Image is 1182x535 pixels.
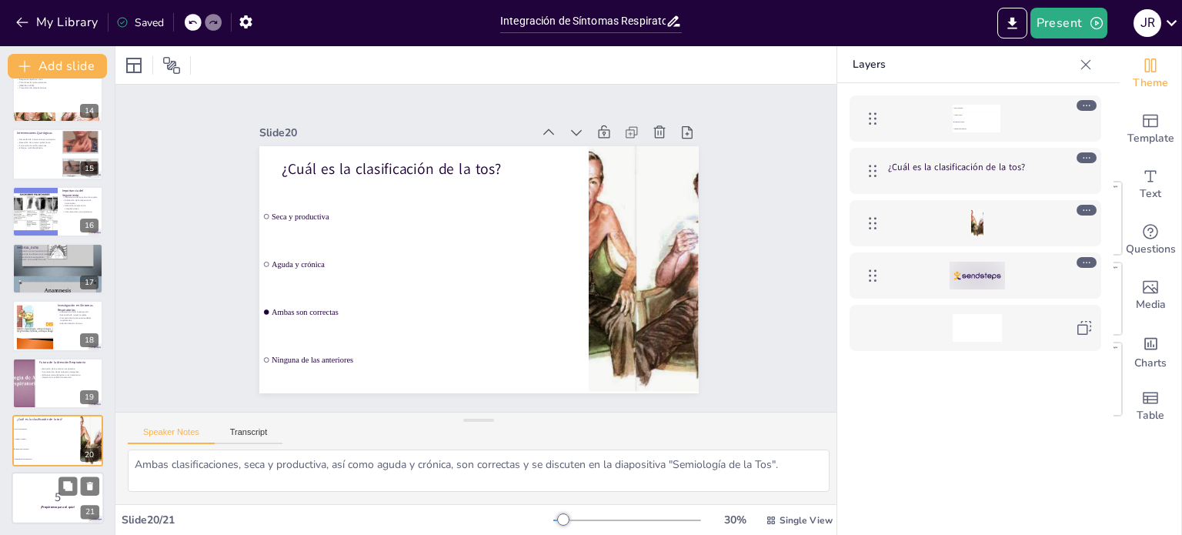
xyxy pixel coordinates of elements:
[122,53,146,78] div: Layout
[8,54,107,79] button: Add slide
[17,132,58,136] p: Intervenciones Quirúrgicas
[39,370,98,373] p: Incorporación de tecnologías emergentes.
[80,162,98,176] div: 15
[12,300,103,351] div: 18
[12,186,103,237] div: 16
[17,256,98,259] p: Fomento de la autogestión.
[62,210,98,213] p: Comunicación con el paciente.
[17,87,98,90] p: Prevención de complicaciones.
[270,238,583,279] span: Aguda y crónica
[80,448,98,462] div: 20
[15,439,79,440] span: Aguda y crónica
[997,8,1027,38] button: Export to PowerPoint
[116,15,164,30] div: Saved
[62,199,98,204] p: Evaluación de la respuesta al tratamiento.
[1120,379,1181,434] div: Add a table
[12,358,103,409] div: 19
[80,104,98,118] div: 14
[780,514,833,527] span: Single View
[15,429,79,430] span: Seca y productiva
[17,246,98,250] p: [MEDICAL_DATA]
[17,147,58,150] p: Enfoque multidisciplinario.
[12,10,105,35] button: My Library
[62,204,98,209] p: Detección temprana de complicaciones.
[39,367,98,370] p: Evolución de la atención respiratoria.
[15,458,79,460] span: Ninguna de las anteriores
[41,505,75,509] strong: ¡Prepárense para el quiz!
[58,310,98,313] p: Importancia de la investigación.
[272,103,545,146] div: Slide 20
[850,148,1101,194] div: ¿Cuál es la clasificación de la tos?
[1120,212,1181,268] div: Get real-time input from your audience
[275,191,588,232] span: Seca y productiva
[12,129,103,179] div: 15
[1134,9,1161,37] div: j r
[1120,102,1181,157] div: Add ready made slides
[15,448,79,450] span: Ambas son correctas
[500,10,666,32] input: Insert title
[12,243,103,294] div: 17
[1133,75,1168,92] span: Theme
[1136,296,1166,313] span: Media
[39,360,98,365] p: Futuro de la Atención Respiratoria
[265,286,578,327] span: Ambas son correctas
[162,56,181,75] span: Position
[1137,407,1164,424] span: Table
[1120,268,1181,323] div: Add images, graphics, shapes or video
[80,333,98,347] div: 18
[62,189,98,197] p: Importancia del Seguimiento
[128,450,830,492] textarea: Ambas clasificaciones, seca y productiva, así como aguda y crónica, son correctas y se discuten e...
[850,95,1101,142] div: Seca y productivaAguda y crónicaAmbas son correctasNinguna de las anteriores
[39,373,98,376] p: Enfoques personalizados en el tratamiento.
[80,276,98,289] div: 17
[58,476,77,495] button: Duplicate Slide
[17,252,98,256] p: Mejora de la adherencia al tratamiento.
[1030,8,1107,38] button: Present
[17,250,98,253] p: Educación como herramienta de manejo.
[80,390,98,404] div: 19
[58,313,98,316] p: Desarrollo de nuevas terapias.
[1120,46,1181,102] div: Change the overall theme
[80,219,98,232] div: 16
[850,200,1101,246] div: https://cdn.sendsteps.com/images/slides/2025_05_09_08_30-ie0yL2hQ1jWLMCdc.png
[1140,186,1161,202] span: Text
[17,139,58,142] p: Necesidad de intervenciones quirúrgicas.
[1134,8,1161,38] button: j r
[853,46,1073,83] p: Layers
[955,107,1000,109] span: Seca y productiva
[12,415,103,466] div: 20
[1120,323,1181,379] div: Add charts and graphs
[17,417,76,422] p: ¿Cuál es la clasificación de la tos?
[17,144,58,147] p: Corrección de malformaciones.
[39,376,98,379] p: Mejora de la calidad de atención.
[888,161,1066,174] p: ¿Cuál es la clasificación de la tos?
[289,139,576,189] p: ¿Cuál es la clasificación de la tos?
[58,322,98,325] p: Abordar desafíos futuros.
[62,196,98,199] p: Importancia del seguimiento regular.
[1134,355,1167,372] span: Charts
[81,505,99,519] div: 21
[81,476,99,495] button: Delete Slide
[260,333,573,375] span: Ninguna de las anteriores
[17,142,58,145] p: Resección de tumores pulmonares.
[1126,241,1176,258] span: Questions
[12,72,103,122] div: 14
[58,303,98,312] p: Investigación en Síntomas Respiratorios
[955,121,1000,122] span: Ambas son correctas
[12,472,104,524] div: 21
[128,427,215,444] button: Speaker Notes
[17,84,98,87] p: [MEDICAL_DATA].
[16,488,99,505] p: 5
[122,513,553,527] div: Slide 20 / 21
[716,513,753,527] div: 30 %
[1120,157,1181,212] div: Add text boxes
[955,128,1000,129] span: Ninguna de las anteriores
[17,259,98,262] p: Impacto en la calidad de vida.
[17,81,98,84] p: Plan de acción para pacientes.
[215,427,283,444] button: Transcript
[17,79,98,82] p: Respuesta rápida en crisis.
[850,252,1101,299] div: https://cdn.sendsteps.com/images/logo/sendsteps_logo_white.pnghttps://cdn.sendsteps.com/images/lo...
[1127,130,1174,147] span: Template
[955,114,1000,115] span: Aguda y crónica
[58,316,98,321] p: Comprensión de las enfermedades respiratorias.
